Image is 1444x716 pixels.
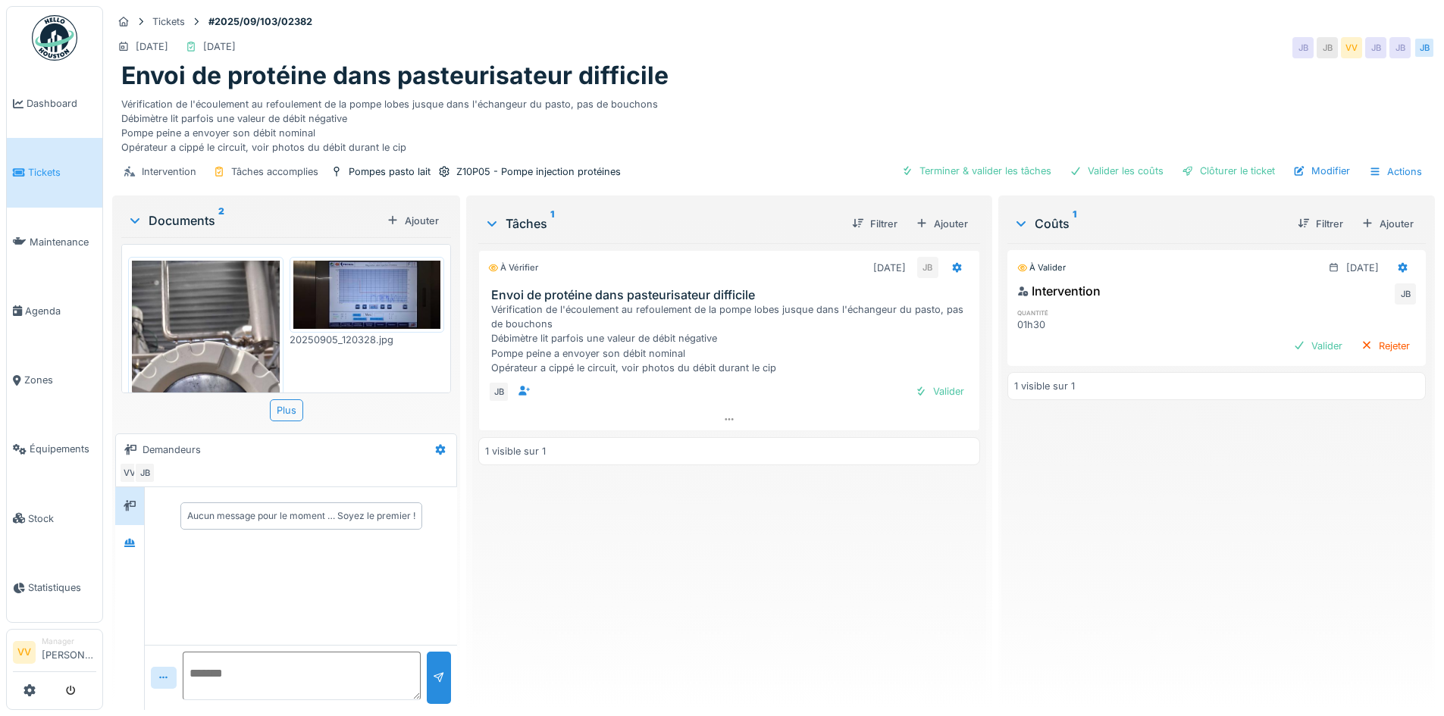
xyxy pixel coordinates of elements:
[1317,37,1338,58] div: JB
[202,14,318,29] strong: #2025/09/103/02382
[1176,161,1281,181] div: Clôturer le ticket
[488,261,538,274] div: À vérifier
[132,261,280,580] img: x86nn2w6l0chp9yx5ldxka2i1kgw
[231,164,318,179] div: Tâches accomplies
[290,333,445,347] div: 20250905_120328.jpg
[134,462,155,483] div: JB
[1395,283,1416,305] div: JB
[30,235,96,249] span: Maintenance
[7,277,102,345] a: Agenda
[143,442,201,457] div: Demandeurs
[456,164,621,179] div: Z10P05 - Pompe injection protéines
[349,164,431,179] div: Pompes pasto lait
[13,636,96,672] a: VV Manager[PERSON_NAME]
[28,580,96,595] span: Statistiques
[7,484,102,553] a: Stock
[293,261,441,329] img: 0ut3v7cl4dylt946o6xbjqf4ruuo
[30,442,96,456] span: Équipements
[909,381,970,402] div: Valider
[1355,214,1420,234] div: Ajouter
[1341,37,1362,58] div: VV
[127,211,381,230] div: Documents
[13,641,36,664] li: VV
[873,261,906,275] div: [DATE]
[119,462,140,483] div: VV
[1017,261,1066,274] div: À valider
[1063,161,1170,181] div: Valider les coûts
[7,138,102,207] a: Tickets
[491,302,973,375] div: Vérification de l'écoulement au refoulement de la pompe lobes jusque dans l'échangeur du pasto, p...
[7,414,102,483] a: Équipements
[1355,336,1416,356] div: Rejeter
[381,211,445,231] div: Ajouter
[1017,282,1101,300] div: Intervention
[1014,379,1075,393] div: 1 visible sur 1
[270,399,303,421] div: Plus
[121,61,669,90] h1: Envoi de protéine dans pasteurisateur difficile
[1389,37,1411,58] div: JB
[917,257,938,278] div: JB
[7,345,102,414] a: Zones
[485,444,546,458] div: 1 visible sur 1
[895,161,1057,181] div: Terminer & valider les tâches
[27,96,96,111] span: Dashboard
[24,373,96,387] span: Zones
[7,208,102,277] a: Maintenance
[1365,37,1386,58] div: JB
[1017,317,1147,332] div: 01h30
[1013,214,1286,233] div: Coûts
[910,214,974,234] div: Ajouter
[491,288,973,302] h3: Envoi de protéine dans pasteurisateur difficile
[488,381,509,402] div: JB
[42,636,96,668] li: [PERSON_NAME]
[1017,308,1147,317] h6: quantité
[152,14,185,29] div: Tickets
[32,15,77,61] img: Badge_color-CXgf-gQk.svg
[42,636,96,647] div: Manager
[28,511,96,526] span: Stock
[1287,161,1356,181] div: Modifier
[187,509,415,523] div: Aucun message pour le moment … Soyez le premier !
[1362,161,1429,183] div: Actions
[7,69,102,138] a: Dashboard
[25,304,96,318] span: Agenda
[136,39,168,54] div: [DATE]
[203,39,236,54] div: [DATE]
[1346,261,1379,275] div: [DATE]
[121,91,1426,155] div: Vérification de l'écoulement au refoulement de la pompe lobes jusque dans l'échangeur du pasto, p...
[550,214,554,233] sup: 1
[218,211,224,230] sup: 2
[7,553,102,622] a: Statistiques
[1292,214,1349,234] div: Filtrer
[1073,214,1076,233] sup: 1
[846,214,904,234] div: Filtrer
[28,165,96,180] span: Tickets
[1287,336,1348,356] div: Valider
[142,164,196,179] div: Intervention
[1414,37,1435,58] div: JB
[1292,37,1314,58] div: JB
[484,214,839,233] div: Tâches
